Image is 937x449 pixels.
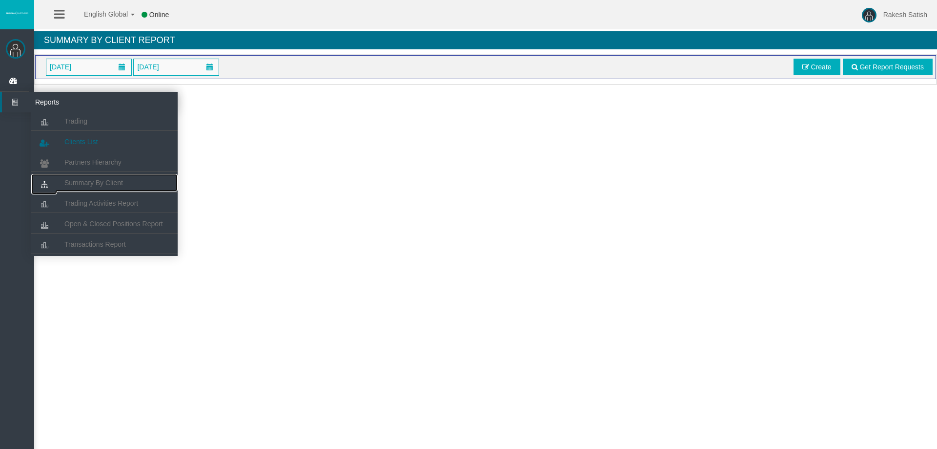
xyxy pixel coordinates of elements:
[64,179,123,187] span: Summary By Client
[31,194,178,212] a: Trading Activities Report
[64,117,87,125] span: Trading
[2,92,178,112] a: Reports
[31,112,178,130] a: Trading
[64,240,126,248] span: Transactions Report
[34,31,937,49] h4: Summary By Client Report
[31,215,178,233] a: Open & Closed Positions Report
[31,235,178,253] a: Transactions Report
[47,60,74,74] span: [DATE]
[28,92,123,112] span: Reports
[31,133,178,150] a: Clients List
[859,63,924,71] span: Get Report Requests
[883,11,927,19] span: Rakesh Satish
[31,174,178,192] a: Summary By Client
[149,11,169,19] span: Online
[5,11,29,15] img: logo.svg
[862,8,876,22] img: user-image
[64,199,138,207] span: Trading Activities Report
[64,158,122,166] span: Partners Hierarchy
[64,220,163,228] span: Open & Closed Positions Report
[71,10,128,18] span: English Global
[64,138,98,146] span: Clients List
[811,63,832,71] span: Create
[134,60,162,74] span: [DATE]
[31,153,178,171] a: Partners Hierarchy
